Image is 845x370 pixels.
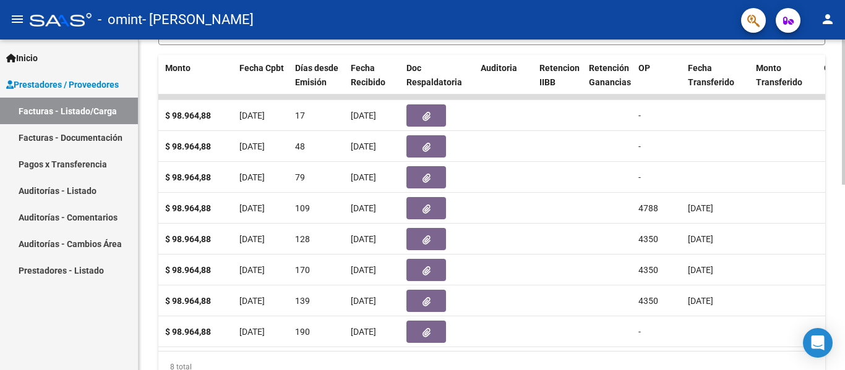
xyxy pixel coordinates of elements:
[346,55,401,109] datatable-header-cell: Fecha Recibido
[239,234,265,244] span: [DATE]
[165,141,211,151] strong: $ 98.964,88
[295,63,338,87] span: Días desde Emisión
[234,55,290,109] datatable-header-cell: Fecha Cpbt
[638,234,658,244] span: 4350
[142,6,254,33] span: - [PERSON_NAME]
[584,55,633,109] datatable-header-cell: Retención Ganancias
[295,111,305,120] span: 17
[751,55,819,109] datatable-header-cell: Monto Transferido
[295,234,310,244] span: 128
[633,55,683,109] datatable-header-cell: OP
[688,63,734,87] span: Fecha Transferido
[295,327,310,337] span: 190
[160,55,234,109] datatable-header-cell: Monto
[239,111,265,120] span: [DATE]
[481,63,517,73] span: Auditoria
[638,203,658,213] span: 4788
[165,63,191,73] span: Monto
[165,265,211,275] strong: $ 98.964,88
[638,63,650,73] span: OP
[351,327,376,337] span: [DATE]
[295,265,310,275] span: 170
[351,172,376,182] span: [DATE]
[295,203,310,213] span: 109
[351,203,376,213] span: [DATE]
[688,203,713,213] span: [DATE]
[295,296,310,306] span: 139
[638,111,641,120] span: -
[803,328,833,358] div: Open Intercom Messenger
[295,141,305,151] span: 48
[6,78,119,91] span: Prestadores / Proveedores
[165,203,211,213] strong: $ 98.964,88
[820,12,835,27] mat-icon: person
[539,63,580,87] span: Retencion IIBB
[239,172,265,182] span: [DATE]
[6,51,38,65] span: Inicio
[351,111,376,120] span: [DATE]
[165,172,211,182] strong: $ 98.964,88
[239,265,265,275] span: [DATE]
[688,265,713,275] span: [DATE]
[351,265,376,275] span: [DATE]
[165,111,211,120] strong: $ 98.964,88
[239,63,284,73] span: Fecha Cpbt
[239,327,265,337] span: [DATE]
[165,296,211,306] strong: $ 98.964,88
[683,55,751,109] datatable-header-cell: Fecha Transferido
[295,172,305,182] span: 79
[638,172,641,182] span: -
[351,141,376,151] span: [DATE]
[239,296,265,306] span: [DATE]
[290,55,346,109] datatable-header-cell: Días desde Emisión
[638,265,658,275] span: 4350
[239,203,265,213] span: [DATE]
[165,234,211,244] strong: $ 98.964,88
[351,63,385,87] span: Fecha Recibido
[476,55,534,109] datatable-header-cell: Auditoria
[406,63,462,87] span: Doc Respaldatoria
[351,296,376,306] span: [DATE]
[638,141,641,151] span: -
[534,55,584,109] datatable-header-cell: Retencion IIBB
[638,296,658,306] span: 4350
[351,234,376,244] span: [DATE]
[10,12,25,27] mat-icon: menu
[589,63,631,87] span: Retención Ganancias
[638,327,641,337] span: -
[239,141,265,151] span: [DATE]
[688,234,713,244] span: [DATE]
[98,6,142,33] span: - omint
[756,63,802,87] span: Monto Transferido
[165,327,211,337] strong: $ 98.964,88
[401,55,476,109] datatable-header-cell: Doc Respaldatoria
[688,296,713,306] span: [DATE]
